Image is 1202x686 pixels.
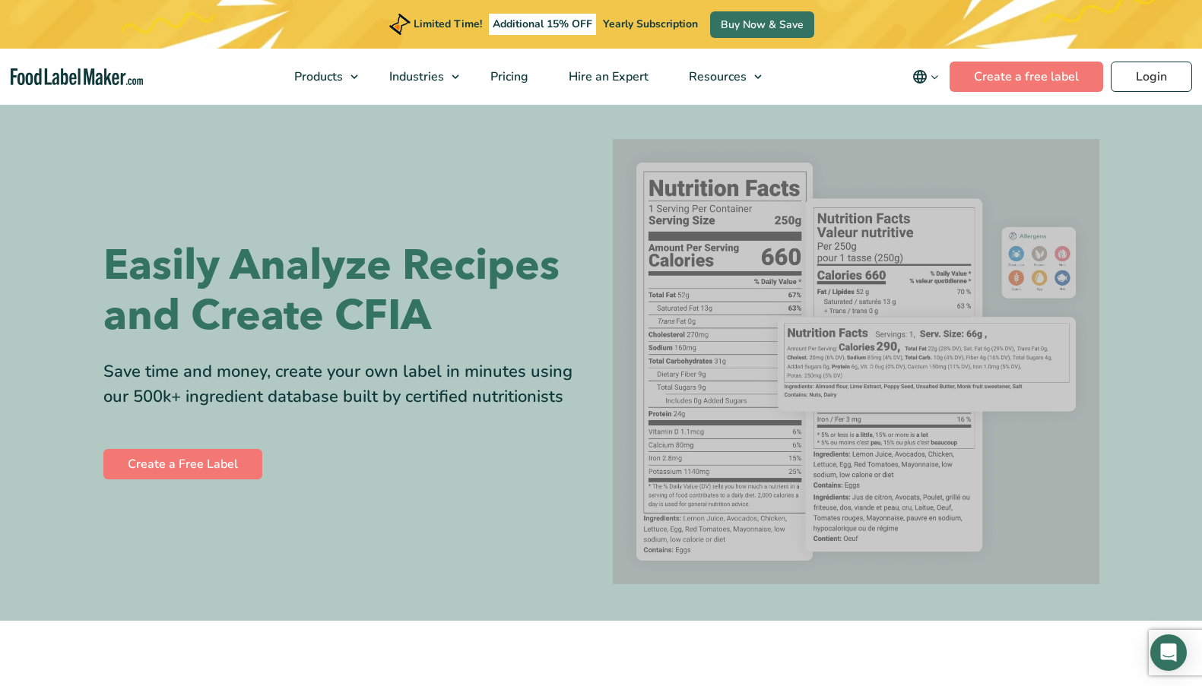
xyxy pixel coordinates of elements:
span: Pricing [486,68,530,85]
span: Hire an Expert [564,68,650,85]
a: Buy Now & Save [710,11,814,38]
span: Resources [684,68,748,85]
span: Limited Time! [414,17,482,31]
a: Create a Free Label [103,449,262,479]
a: Create a free label [950,62,1103,92]
a: Login [1111,62,1192,92]
div: Save time and money, create your own label in minutes using our 500k+ ingredient database built b... [103,359,590,409]
span: Industries [385,68,446,85]
span: Products [290,68,344,85]
a: Industries [369,49,467,105]
h1: Easily Analyze Recipes and Create CFIA [103,241,590,341]
span: Yearly Subscription [603,17,698,31]
a: Hire an Expert [549,49,665,105]
a: Pricing [471,49,545,105]
a: Products [274,49,366,105]
span: Additional 15% OFF [489,14,596,35]
div: Open Intercom Messenger [1150,634,1187,671]
a: Resources [669,49,769,105]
